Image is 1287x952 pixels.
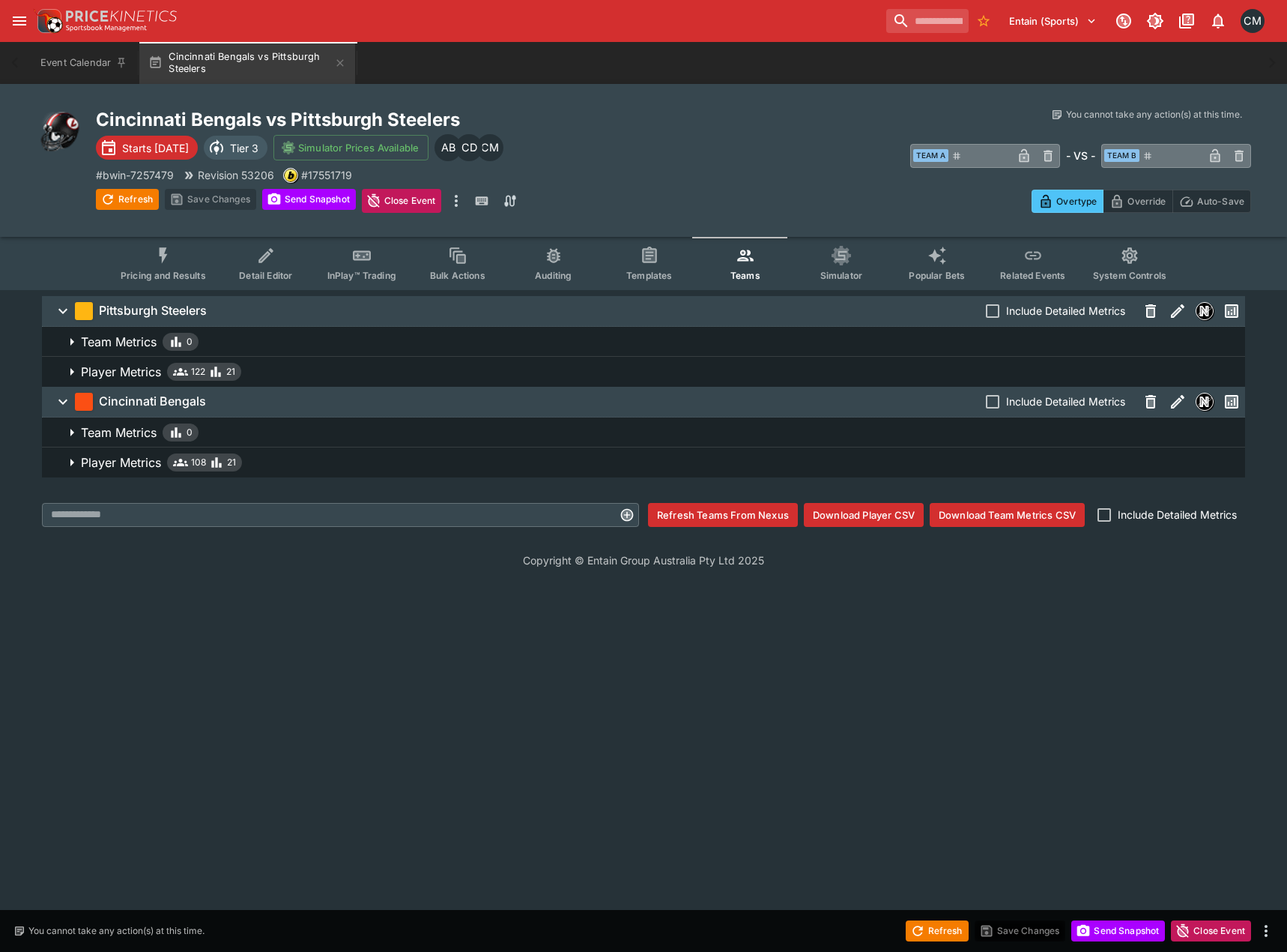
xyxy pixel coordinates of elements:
button: Download Player CSV [804,503,924,527]
p: Tier 3 [230,140,258,156]
span: 21 [227,455,236,470]
button: Simulator Prices Available [273,135,429,160]
img: nexus.svg [1196,303,1213,319]
span: Pricing and Results [121,270,206,281]
button: Nexus [1191,296,1218,326]
p: Override [1127,193,1166,209]
button: Player Metrics12221 [42,357,1245,387]
img: nexus.svg [1196,394,1213,410]
span: 0 [187,425,193,440]
span: Popular Bets [909,270,965,281]
p: Team Metrics [81,424,157,442]
span: Include Detailed Metrics [1118,507,1237,522]
p: Auto-Save [1197,193,1244,209]
button: Refresh [96,189,159,210]
img: PriceKinetics Logo [33,6,63,36]
span: 0 [187,334,193,349]
input: search [886,9,969,33]
h6: Cincinnati Bengals [99,394,206,409]
span: Team B [1104,149,1139,162]
button: Close Event [362,189,442,213]
button: Send Snapshot [1071,921,1165,942]
button: Connected to PK [1110,7,1137,34]
p: Team Metrics [81,333,157,351]
button: more [447,189,465,213]
button: Select Tenant [1000,9,1106,33]
span: Team A [913,149,948,162]
button: Team Metrics0 [42,418,1245,448]
button: Cincinnati Bengals vs Pittsburgh Steelers [139,42,355,84]
span: Auditing [535,270,572,281]
button: No Bookmarks [972,9,996,33]
span: Bulk Actions [430,270,485,281]
button: Cincinnati Bengals [42,387,987,417]
button: Event Calendar [31,42,136,84]
button: Refresh [906,921,969,942]
button: Nexus [1191,387,1218,417]
button: Download Team Metrics CSV [930,503,1085,527]
p: Overtype [1056,193,1097,209]
img: PriceKinetics [66,10,177,22]
div: Event type filters [109,237,1178,290]
button: open drawer [6,7,33,34]
button: more [1257,922,1275,940]
span: InPlay™ Trading [327,270,396,281]
span: Simulator [820,270,862,281]
h6: Pittsburgh Steelers [99,303,207,319]
div: Nexus [1196,302,1214,320]
div: Nexus [1196,393,1214,411]
p: Revision 53206 [198,167,274,183]
button: Team Metrics0 [42,327,1245,357]
button: Past Performances [1218,387,1245,417]
div: Alex Bothe [434,134,461,161]
h6: - VS - [1066,148,1095,163]
span: System Controls [1093,270,1166,281]
button: Close Event [1171,921,1251,942]
button: Past Performances [1218,296,1245,326]
div: Cameron Matheson [476,134,503,161]
img: american_football.png [36,108,84,156]
span: 108 [191,455,206,470]
button: Player Metrics10821 [42,448,1245,477]
div: bwin [283,168,298,183]
div: Cameron Duffy [455,134,482,161]
button: Notifications [1205,7,1232,34]
img: bwin.png [284,169,297,182]
button: Send Snapshot [262,189,356,210]
button: Auto-Save [1172,190,1251,213]
p: Starts [DATE] [122,140,189,156]
img: Sportsbook Management [66,25,147,31]
button: Documentation [1173,7,1200,34]
button: Override [1103,190,1172,213]
p: Player Metrics [81,454,161,472]
button: Cameron Matheson [1236,4,1269,37]
span: Teams [730,270,760,281]
button: Toggle light/dark mode [1142,7,1169,34]
span: Include Detailed Metrics [1006,394,1125,409]
p: You cannot take any action(s) at this time. [28,924,205,938]
button: Overtype [1032,190,1103,213]
p: Copy To Clipboard [96,167,174,183]
p: You cannot take any action(s) at this time. [1066,108,1242,121]
span: Detail Editor [239,270,292,281]
span: 21 [226,364,235,379]
span: Related Events [1000,270,1065,281]
p: Player Metrics [81,363,161,381]
div: Start From [1032,190,1251,213]
button: Refresh Teams From Nexus [648,503,798,527]
span: Include Detailed Metrics [1006,303,1125,319]
button: Pittsburgh Steelers [42,296,987,326]
span: 122 [191,364,205,379]
h2: Copy To Clipboard [96,108,673,131]
span: Templates [626,270,672,281]
div: Cameron Matheson [1241,9,1265,33]
p: Copy To Clipboard [301,167,352,183]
